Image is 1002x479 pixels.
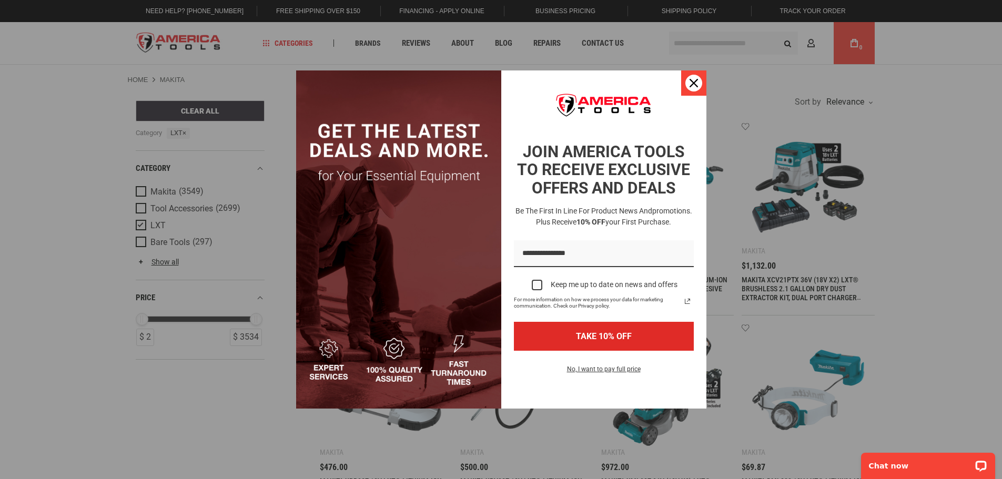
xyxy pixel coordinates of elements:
button: Close [681,70,706,96]
strong: 10% OFF [576,218,605,226]
h3: Be the first in line for product news and [512,206,696,228]
a: Read our Privacy Policy [681,295,694,308]
svg: close icon [690,79,698,87]
svg: link icon [681,295,694,308]
button: No, I want to pay full price [559,363,649,381]
button: TAKE 10% OFF [514,322,694,351]
span: For more information on how we process your data for marketing communication. Check our Privacy p... [514,297,681,309]
strong: JOIN AMERICA TOOLS TO RECEIVE EXCLUSIVE OFFERS AND DEALS [517,142,690,197]
input: Email field [514,240,694,267]
iframe: LiveChat chat widget [854,446,1002,479]
div: Keep me up to date on news and offers [551,280,677,289]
